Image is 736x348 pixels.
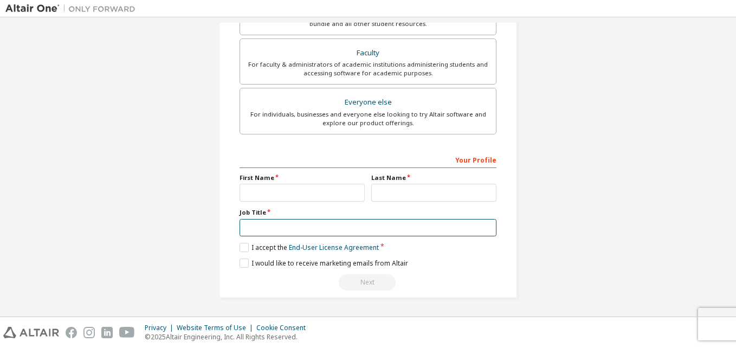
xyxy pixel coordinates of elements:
[5,3,141,14] img: Altair One
[101,327,113,338] img: linkedin.svg
[247,95,489,110] div: Everyone else
[3,327,59,338] img: altair_logo.svg
[177,324,256,332] div: Website Terms of Use
[240,173,365,182] label: First Name
[247,110,489,127] div: For individuals, businesses and everyone else looking to try Altair software and explore our prod...
[371,173,496,182] label: Last Name
[240,274,496,291] div: Read and acccept EULA to continue
[240,208,496,217] label: Job Title
[247,46,489,61] div: Faculty
[256,324,312,332] div: Cookie Consent
[83,327,95,338] img: instagram.svg
[289,243,379,252] a: End-User License Agreement
[240,151,496,168] div: Your Profile
[119,327,135,338] img: youtube.svg
[145,324,177,332] div: Privacy
[240,243,379,252] label: I accept the
[66,327,77,338] img: facebook.svg
[145,332,312,341] p: © 2025 Altair Engineering, Inc. All Rights Reserved.
[240,259,408,268] label: I would like to receive marketing emails from Altair
[247,60,489,78] div: For faculty & administrators of academic institutions administering students and accessing softwa...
